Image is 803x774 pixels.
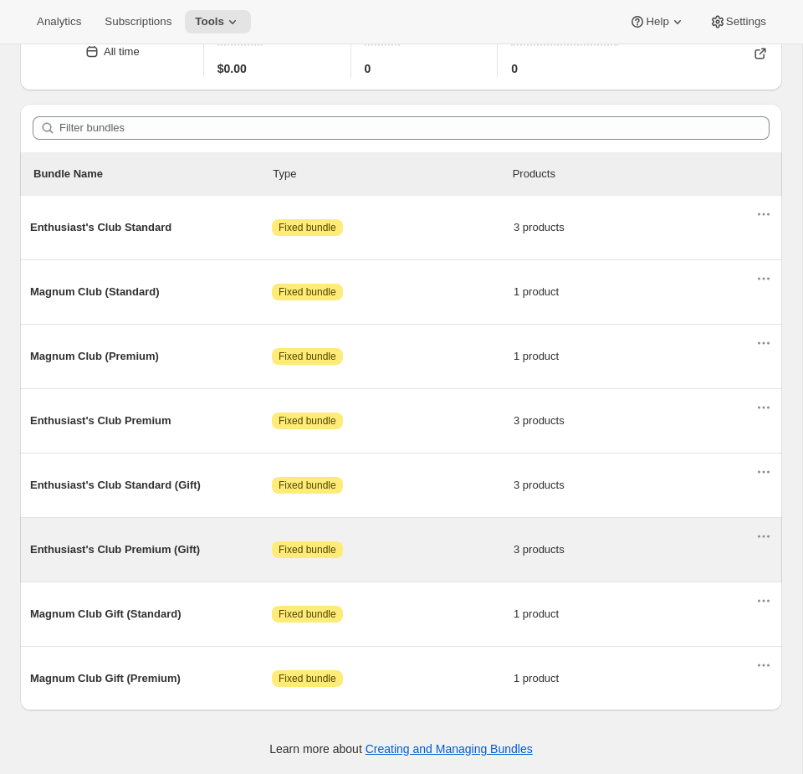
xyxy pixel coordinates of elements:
span: Fixed bundle [279,607,336,621]
div: All time [104,44,140,60]
span: Fixed bundle [279,414,336,428]
span: Enthusiast's Club Premium [30,413,272,429]
span: 0 [511,60,518,77]
span: 3 products [514,219,755,236]
span: Enthusiast's Club Premium (Gift) [30,541,272,558]
button: Actions for Enthusiast's Club Standard (Gift) [752,460,775,484]
button: Actions for Magnum Club Gift (Standard) [752,589,775,613]
span: 0 [365,60,371,77]
span: 3 products [514,477,755,494]
button: Actions for Enthusiast's Club Standard [752,202,775,226]
span: Fixed bundle [279,221,336,234]
span: 3 products [514,541,755,558]
span: Fixed bundle [279,350,336,363]
button: Settings [699,10,776,33]
span: Fixed bundle [279,672,336,685]
button: Tools [185,10,251,33]
button: Help [619,10,695,33]
button: Actions for Magnum Club (Standard) [752,267,775,290]
button: Analytics [27,10,91,33]
button: Actions for Magnum Club (Premium) [752,331,775,355]
span: Settings [726,15,766,28]
span: Enthusiast's Club Standard [30,219,272,236]
span: Magnum Club Gift (Standard) [30,606,272,623]
span: Analytics [37,15,81,28]
span: Magnum Club Gift (Premium) [30,670,272,687]
button: Actions for Enthusiast's Club Premium [752,396,775,419]
span: Magnum Club (Premium) [30,348,272,365]
a: Creating and Managing Bundles [366,742,533,756]
span: 1 product [514,606,755,623]
span: Help [646,15,668,28]
input: Filter bundles [59,116,770,140]
span: Enthusiast's Club Standard (Gift) [30,477,272,494]
span: Fixed bundle [279,479,336,492]
span: 1 product [514,670,755,687]
button: Actions for Enthusiast's Club Premium (Gift) [752,525,775,548]
div: Type [273,166,512,182]
span: Fixed bundle [279,543,336,556]
span: Fixed bundle [279,285,336,299]
span: 3 products [514,413,755,429]
div: Products [513,166,752,182]
button: Actions for Magnum Club Gift (Premium) [752,654,775,677]
p: Bundle Name [33,166,273,182]
span: Subscriptions [105,15,171,28]
p: Learn more about [269,741,532,757]
span: Tools [195,15,224,28]
button: Subscriptions [95,10,182,33]
span: $0.00 [217,60,247,77]
span: 1 product [514,284,755,300]
span: 1 product [514,348,755,365]
span: Magnum Club (Standard) [30,284,272,300]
